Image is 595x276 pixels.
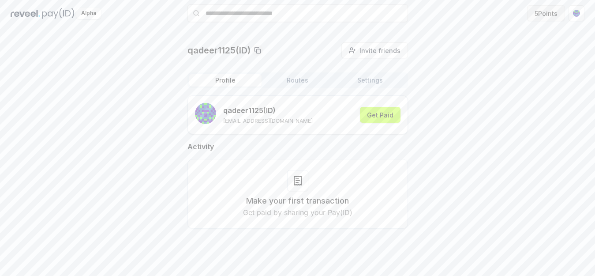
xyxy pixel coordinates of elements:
button: Profile [189,74,262,87]
h2: Activity [187,141,408,152]
p: qadeer1125(ID) [187,44,251,57]
button: 5Points [527,5,565,21]
p: qadeer1125 (ID) [223,105,313,116]
div: Alpha [76,8,101,19]
img: pay_id [42,8,75,19]
p: Get paid by sharing your Pay(ID) [243,207,352,218]
span: Invite friends [359,46,400,55]
p: [EMAIL_ADDRESS][DOMAIN_NAME] [223,117,313,125]
button: Routes [262,74,334,87]
button: Invite friends [341,42,408,58]
img: reveel_dark [11,8,40,19]
button: Get Paid [360,107,400,123]
button: Settings [334,74,406,87]
h3: Make your first transaction [246,195,349,207]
